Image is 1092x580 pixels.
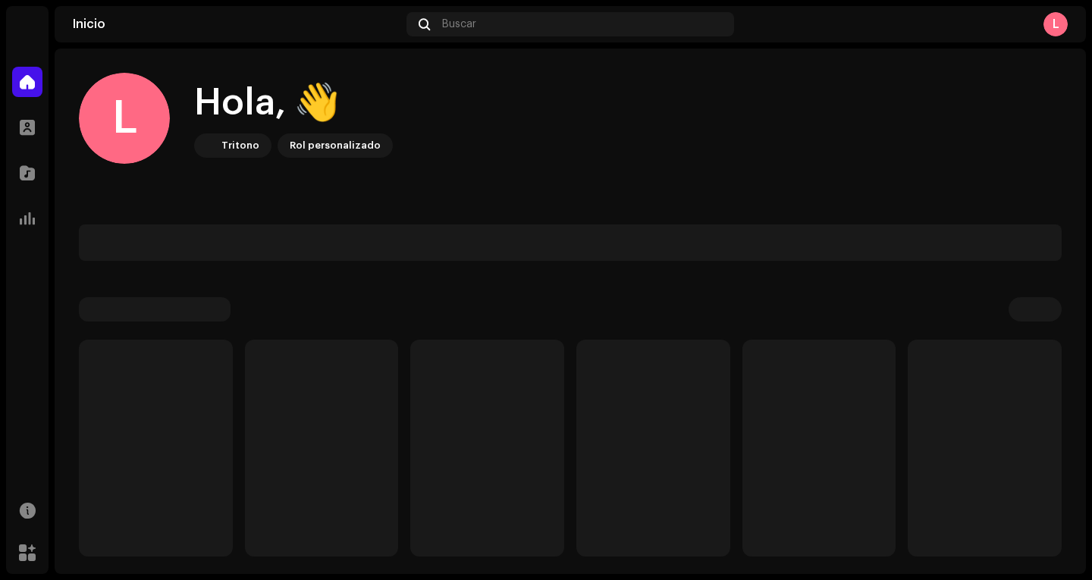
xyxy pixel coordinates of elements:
div: Inicio [73,18,400,30]
div: Tritono [221,136,259,155]
div: Rol personalizado [290,136,381,155]
div: L [79,73,170,164]
div: L [1043,12,1068,36]
span: Buscar [442,18,476,30]
div: Hola, 👋 [194,79,393,127]
img: 78f3867b-a9d0-4b96-9959-d5e4a689f6cf [197,136,215,155]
